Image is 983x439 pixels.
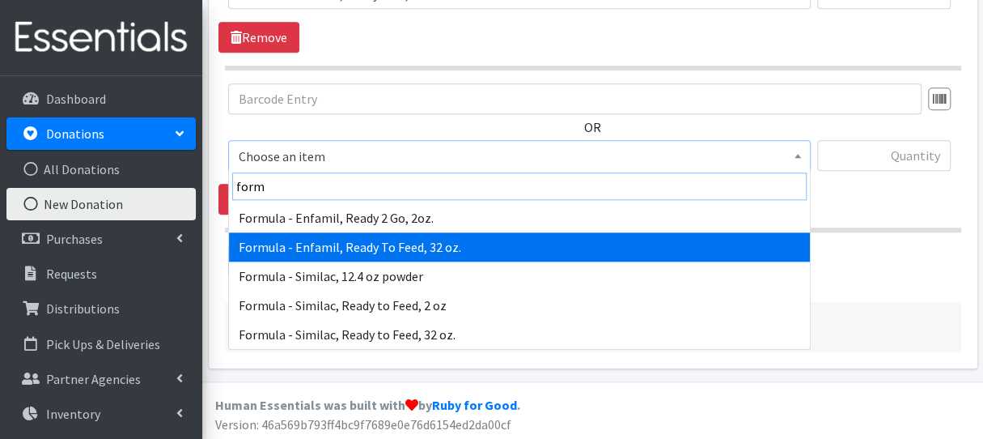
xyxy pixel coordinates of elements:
[229,232,810,262] li: Formula - Enfamil, Ready To Feed, 32 oz.
[239,145,800,168] span: Choose an item
[584,117,601,137] label: OR
[6,188,196,220] a: New Donation
[6,153,196,185] a: All Donations
[46,336,160,352] p: Pick Ups & Deliveries
[6,292,196,325] a: Distributions
[218,184,299,215] a: Remove
[46,91,106,107] p: Dashboard
[229,291,810,320] li: Formula - Similac, Ready to Feed, 2 oz
[229,320,810,349] li: Formula - Similac, Ready to Feed, 32 oz.
[46,371,141,387] p: Partner Agencies
[46,126,104,142] p: Donations
[215,397,520,413] strong: Human Essentials was built with by .
[218,22,299,53] a: Remove
[228,140,811,171] span: Choose an item
[46,406,100,422] p: Inventory
[6,398,196,430] a: Inventory
[6,328,196,360] a: Pick Ups & Deliveries
[229,203,810,232] li: Formula - Enfamil, Ready 2 Go, 2oz.
[46,300,120,317] p: Distributions
[215,416,511,433] span: Version: 46a569b793ff4bc9f7689e0e76d6154ed2da00cf
[6,363,196,395] a: Partner Agencies
[817,140,951,171] input: Quantity
[46,231,103,247] p: Purchases
[6,258,196,290] a: Requests
[228,83,922,114] input: Barcode Entry
[6,11,196,65] img: HumanEssentials
[6,223,196,255] a: Purchases
[6,117,196,150] a: Donations
[46,266,97,282] p: Requests
[432,397,517,413] a: Ruby for Good
[229,262,810,291] li: Formula - Similac, 12.4 oz powder
[6,83,196,115] a: Dashboard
